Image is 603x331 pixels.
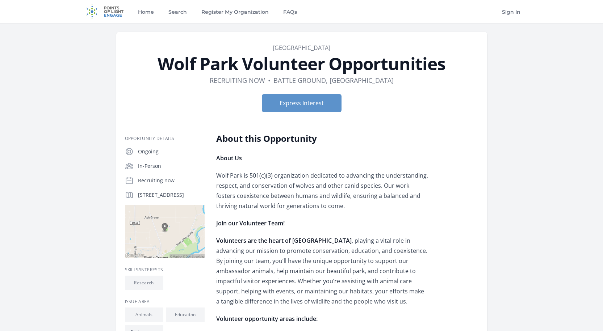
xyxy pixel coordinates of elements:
p: [STREET_ADDRESS] [138,191,205,199]
strong: Volunteer opportunity areas include: [216,315,318,323]
strong: Volunteers are the heart of [GEOGRAPHIC_DATA] [216,237,352,245]
h3: Opportunity Details [125,136,205,141]
h1: Wolf Park Volunteer Opportunities [125,55,478,72]
strong: Join our Volunteer Team! [216,219,285,227]
li: Research [125,276,163,290]
p: Ongoing [138,148,205,155]
p: Wolf Park is 501(c)(3) organization dedicated to advancing the understanding, respect, and conser... [216,170,428,211]
dd: Recruiting now [210,75,265,85]
p: In-Person [138,162,205,170]
li: Animals [125,307,163,322]
h3: Issue area [125,299,205,305]
h2: About this Opportunity [216,133,428,144]
img: Map [125,205,205,258]
button: Express Interest [262,94,342,112]
p: , playing a vital role in advancing our mission to promote conservation, education, and coexisten... [216,235,428,306]
a: [GEOGRAPHIC_DATA] [273,44,330,52]
p: Recruiting now [138,177,205,184]
li: Education [166,307,205,322]
div: • [268,75,271,85]
strong: About Us [216,154,242,162]
dd: Battle Ground, [GEOGRAPHIC_DATA] [273,75,394,85]
h3: Skills/Interests [125,267,205,273]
